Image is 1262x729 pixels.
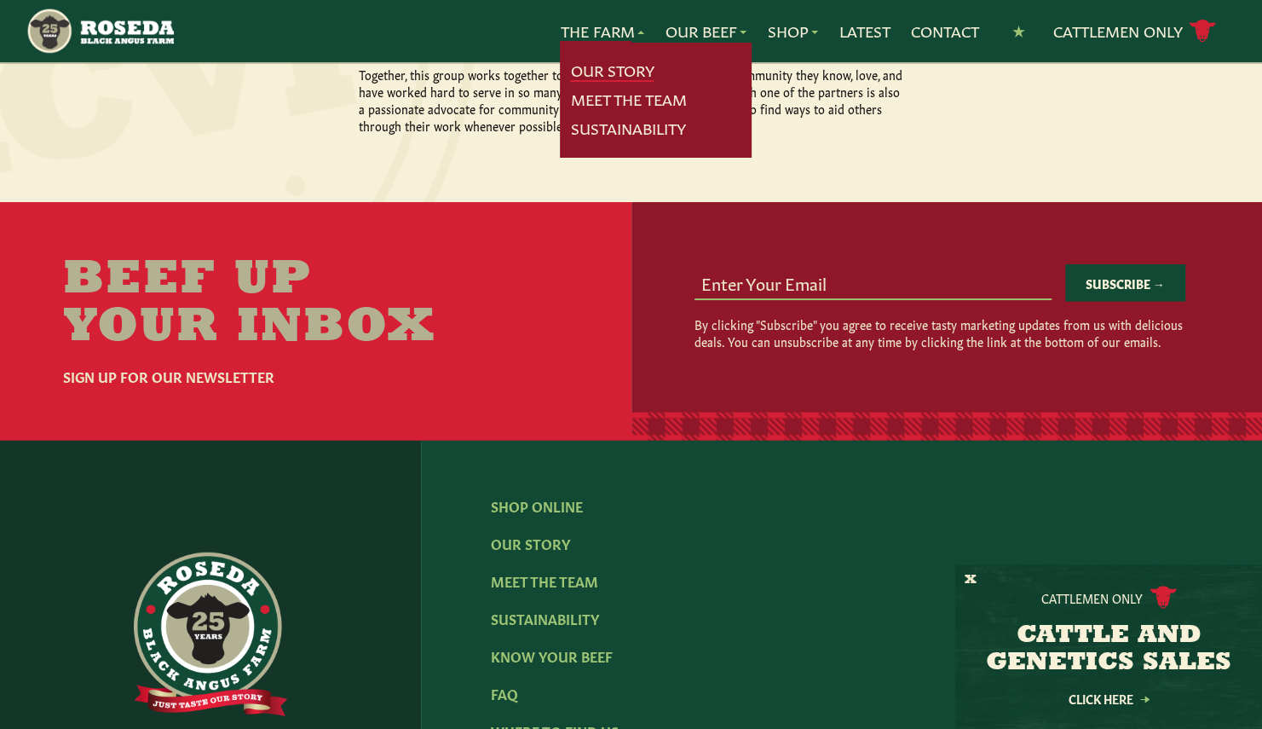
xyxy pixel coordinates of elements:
button: Subscribe → [1065,264,1185,302]
input: Enter Your Email [694,266,1052,298]
a: Shop [767,20,818,43]
img: cattle-icon.svg [1150,586,1177,609]
p: Cattlemen Only [1041,589,1143,606]
a: FAQ [491,684,518,703]
a: Our Story [491,534,570,553]
a: Sustainability [491,609,599,628]
a: The Farm [560,20,644,43]
h6: Sign Up For Our Newsletter [63,366,499,386]
a: Meet The Team [491,571,598,590]
a: Cattlemen Only [1052,16,1216,46]
p: By clicking "Subscribe" you agree to receive tasty marketing updates from us with delicious deals... [694,315,1185,350]
a: Sustainability [570,118,685,140]
a: Our Beef [665,20,746,43]
button: X [965,571,977,589]
img: https://roseda.com/wp-content/uploads/2021/06/roseda-25-full@2x.png [134,553,287,716]
h3: CATTLE AND GENETICS SALES [977,622,1241,677]
a: Shop Online [491,496,583,515]
h2: Beef Up Your Inbox [63,257,499,352]
a: Click Here [1032,693,1185,704]
p: Together, this group works together to provide the best products to a community they know, love, ... [359,66,904,134]
img: https://roseda.com/wp-content/uploads/2021/05/roseda-25-header.png [26,7,175,55]
a: Know Your Beef [491,646,613,665]
a: Our Story [570,60,654,82]
a: Contact [910,20,978,43]
a: Latest [838,20,890,43]
a: Meet The Team [570,89,686,111]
